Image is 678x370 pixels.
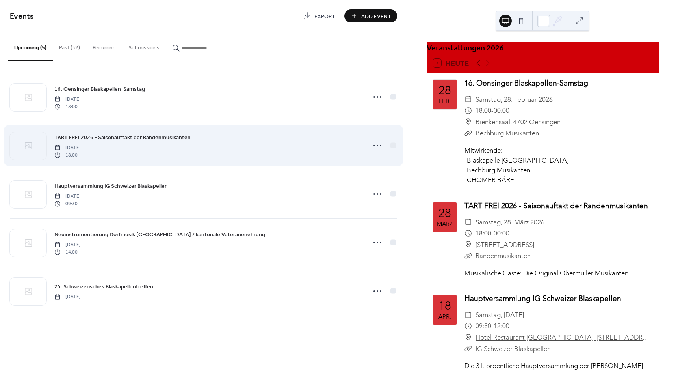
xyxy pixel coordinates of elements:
span: - [491,320,494,332]
div: 28 [438,84,451,96]
span: [DATE] [54,144,81,151]
a: Randenmusikanten [476,252,531,260]
div: März [437,221,453,227]
span: - [491,105,494,116]
div: ​ [464,320,472,332]
a: Bienkensaal, 4702 Oensingen [476,116,561,128]
div: 18 [438,300,451,312]
span: Add Event [361,12,391,21]
span: [DATE] [54,193,81,200]
span: Events [10,9,34,24]
span: 18:00 [54,151,81,159]
div: ​ [464,343,472,355]
span: [DATE] [54,241,81,249]
a: Hotel Restaurant [GEOGRAPHIC_DATA], [STREET_ADDRESS] [476,332,652,343]
div: ​ [464,94,472,105]
a: Hauptversammlung IG Schweizer Blaskapellen [54,181,168,191]
a: 25. Schweizerisches Blaskapellentreffen [54,282,153,291]
span: 09:30 [54,200,81,207]
a: IG Schweizer Blaskapellen [476,345,551,353]
span: [DATE] [54,293,81,301]
div: ​ [464,332,472,343]
span: Samstag, [DATE] [476,309,524,321]
span: Export [314,12,335,21]
span: - [491,228,494,239]
a: TART FREI 2026 - Saisonauftakt der Randenmusikanten [464,201,648,210]
span: 14:00 [54,249,81,256]
div: ​ [464,309,472,321]
a: [STREET_ADDRESS] [476,239,534,250]
button: Upcoming (5) [8,32,53,61]
div: ​ [464,116,472,128]
a: Bechburg Musikanten [476,129,539,137]
div: Mitwirkende: -Blaskapelle [GEOGRAPHIC_DATA] -Bechburg Musikanten -CHOMER BÄRE [464,146,652,185]
a: 16. Oensinger Blaskapellen-Samstag [54,84,145,93]
span: 18:00 [476,105,491,116]
span: 16. Oensinger Blaskapellen-Samstag [54,85,145,93]
div: ​ [464,228,472,239]
span: 00:00 [494,105,509,116]
div: ​ [464,105,472,116]
span: 18:00 [54,103,81,110]
a: TART FREI 2026 - Saisonauftakt der Randenmusikanten [54,133,191,142]
button: Past (32) [53,32,86,60]
div: ​ [464,127,472,139]
div: Musikalische Gäste: Die Original Obermüller Musikanten [464,268,652,278]
a: Export [297,9,341,22]
button: Submissions [122,32,166,60]
div: ​ [464,217,472,228]
span: Samstag, 28. März 2026 [476,217,544,228]
div: Feb. [439,98,451,104]
a: Hauptversammlung IG Schweizer Blaskapellen [464,294,621,303]
div: Apr. [438,314,451,320]
button: Add Event [344,9,397,22]
span: 12:00 [494,320,509,332]
span: Hauptversammlung IG Schweizer Blaskapellen [54,182,168,191]
div: Veranstaltungen 2026 [427,42,659,54]
span: [DATE] [54,96,81,103]
button: Recurring [86,32,122,60]
div: ​ [464,250,472,262]
span: 18:00 [476,228,491,239]
span: Samstag, 28. Februar 2026 [476,94,553,105]
div: 28 [438,207,451,219]
div: ​ [464,239,472,250]
span: 09:30 [476,320,491,332]
a: Neuinstrumentierung Dorfmusik [GEOGRAPHIC_DATA] / kantonale Veteranenehrung [54,230,265,239]
span: TART FREI 2026 - Saisonauftakt der Randenmusikanten [54,134,191,142]
span: 00:00 [494,228,509,239]
a: 16. Oensinger Blaskapellen-Samstag [464,78,588,88]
